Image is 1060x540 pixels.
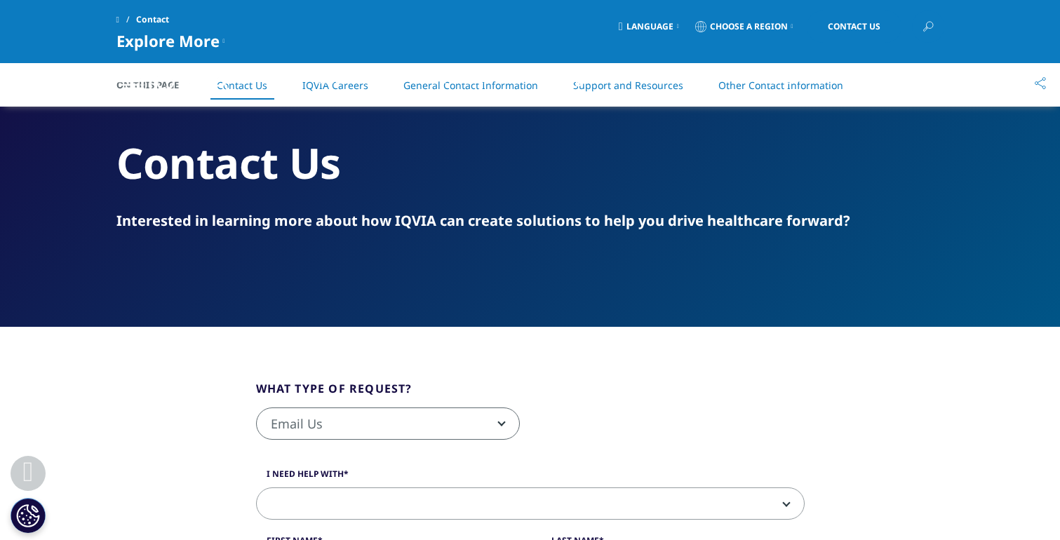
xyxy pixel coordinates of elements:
img: IQVIA Healthcare Information Technology and Pharma Clinical Research Company [116,72,229,93]
span: Contact Us [828,22,880,31]
a: Solutions [316,70,373,87]
span: Email Us [256,407,520,440]
button: Cookies Settings [11,498,46,533]
a: Products [436,70,490,87]
a: Insights [553,70,601,87]
div: Interested in learning more about how IQVIA can create solutions to help you drive healthcare for... [116,211,944,231]
span: Choose a Region [710,21,788,32]
h2: Contact Us [116,137,944,189]
label: I need help with [256,468,805,487]
legend: What type of request? [256,380,412,407]
a: Contact Us [807,11,901,43]
nav: Primary [234,49,944,115]
a: Careers [764,70,810,87]
span: Language [626,21,673,32]
span: Email Us [257,408,519,440]
a: About [664,70,701,87]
